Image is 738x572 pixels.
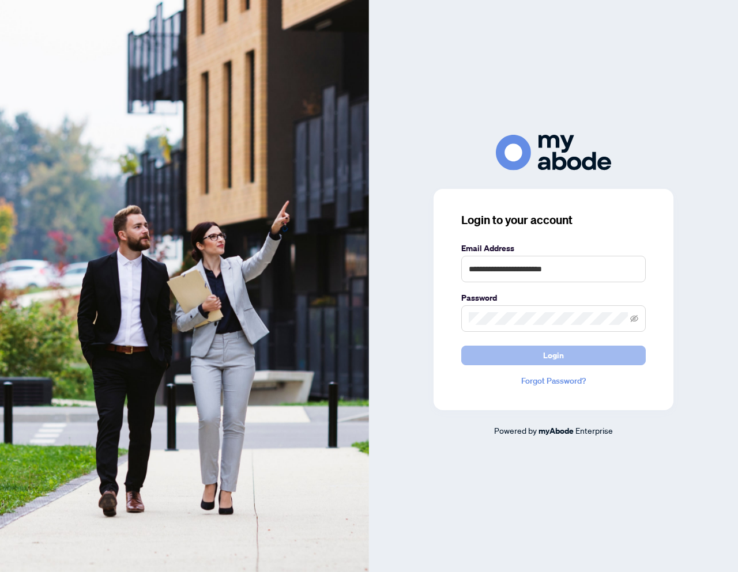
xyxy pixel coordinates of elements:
a: myAbode [539,425,574,437]
span: eye-invisible [630,315,638,323]
label: Email Address [461,242,646,255]
h3: Login to your account [461,212,646,228]
label: Password [461,291,646,304]
img: ma-logo [496,135,611,170]
span: Enterprise [575,425,613,435]
button: Login [461,346,646,365]
span: Powered by [494,425,537,435]
span: Login [543,346,564,365]
a: Forgot Password? [461,374,646,387]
